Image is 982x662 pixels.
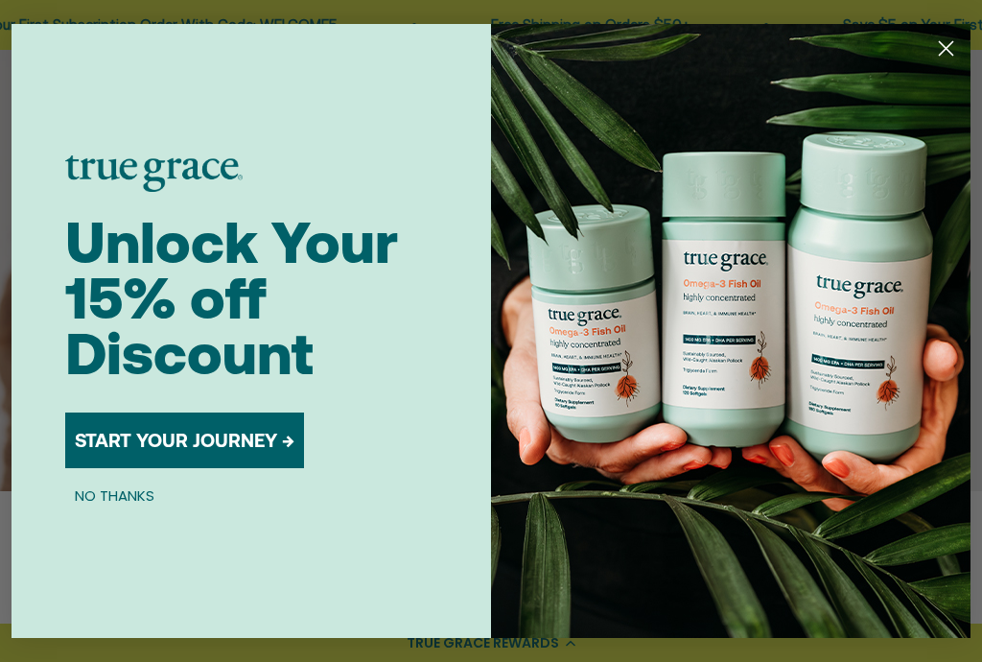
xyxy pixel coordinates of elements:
button: Close dialog [929,32,963,65]
button: NO THANKS [65,484,164,507]
img: 098727d5-50f8-4f9b-9554-844bb8da1403.jpeg [491,24,970,638]
span: Unlock Your 15% off Discount [65,209,398,387]
img: logo placeholder [65,155,243,192]
button: START YOUR JOURNEY → [65,413,304,468]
